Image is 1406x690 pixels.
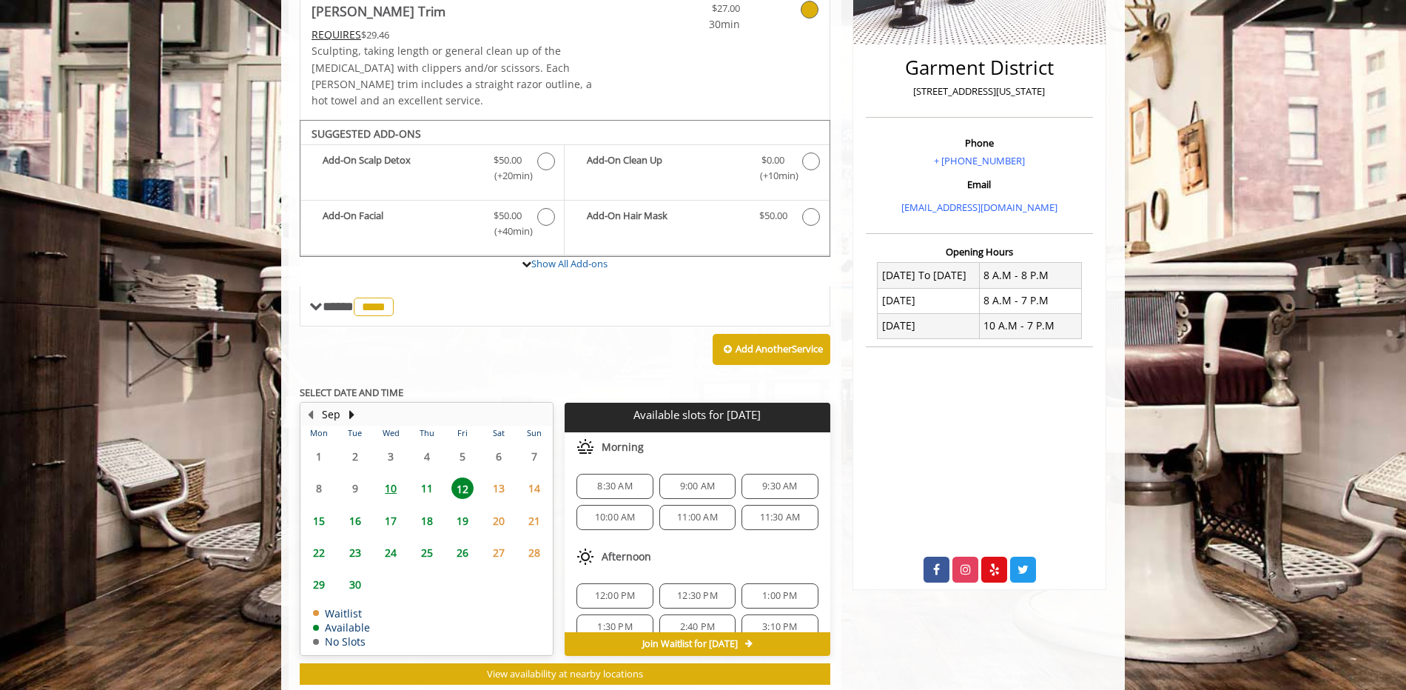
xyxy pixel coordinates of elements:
span: $50.00 [494,153,522,168]
div: 8:30 AM [576,474,653,499]
span: 19 [451,510,474,532]
span: 11 [416,478,438,499]
div: Beard Trim Add-onS [300,120,830,258]
span: 8:30 AM [597,480,632,492]
button: Add AnotherService [713,334,830,365]
span: (+40min ) [486,224,530,239]
button: View availability at nearby locations [300,663,830,685]
span: 21 [523,510,545,532]
span: 1:30 PM [597,621,632,633]
b: Add Another Service [736,342,823,355]
td: [DATE] [878,288,980,313]
span: $50.00 [494,208,522,224]
td: Select day28 [517,537,553,569]
span: 27 [488,542,510,563]
label: Add-On Clean Up [572,153,821,187]
td: Select day24 [373,537,408,569]
a: + [PHONE_NUMBER] [934,154,1025,167]
b: Add-On Clean Up [587,153,744,184]
p: Available slots for [DATE] [571,409,824,421]
td: Select day10 [373,472,408,504]
td: Select day23 [337,537,372,569]
th: Sat [480,426,516,441]
span: (+20min ) [486,168,530,184]
span: (+10min ) [751,168,795,184]
h3: Phone [869,138,1089,148]
td: Select day17 [373,505,408,537]
span: 9:00 AM [680,480,715,492]
span: View availability at nearby locations [487,667,643,680]
button: Next Month [346,406,357,423]
td: Select day30 [337,569,372,600]
th: Fri [445,426,480,441]
div: 9:30 AM [741,474,818,499]
td: Waitlist [313,608,370,619]
b: Add-On Scalp Detox [323,153,479,184]
span: 16 [344,510,366,532]
td: Available [313,622,370,633]
span: Morning [602,441,644,453]
h2: Garment District [869,57,1089,78]
span: This service needs some Advance to be paid before we block your appointment [312,27,361,41]
span: Afternoon [602,551,651,563]
span: 20 [488,510,510,532]
span: 3:10 PM [762,621,797,633]
div: 3:10 PM [741,614,818,640]
th: Wed [373,426,408,441]
span: 15 [308,510,330,532]
span: 18 [416,510,438,532]
label: Add-On Facial [308,208,556,243]
h3: Opening Hours [866,247,1093,257]
td: [DATE] [878,313,980,338]
h3: Email [869,179,1089,190]
div: 9:00 AM [659,474,736,499]
td: Select day29 [301,569,337,600]
td: Select day22 [301,537,337,569]
span: 30min [653,16,740,33]
td: 8 A.M - 8 P.M [979,263,1081,288]
span: 17 [380,510,402,532]
th: Thu [408,426,444,441]
td: Select day15 [301,505,337,537]
div: 1:30 PM [576,614,653,640]
td: Select day14 [517,472,553,504]
span: 29 [308,574,330,595]
td: Select day18 [408,505,444,537]
td: Select day25 [408,537,444,569]
b: Add-On Facial [323,208,479,239]
span: 10:00 AM [595,512,636,523]
span: 10 [380,478,402,499]
img: afternoon slots [576,548,594,566]
td: Select day19 [445,505,480,537]
th: Tue [337,426,372,441]
span: 11:30 AM [760,512,801,523]
td: [DATE] To [DATE] [878,263,980,288]
span: 11:00 AM [677,512,718,523]
span: 22 [308,542,330,563]
span: $0.00 [761,153,784,168]
p: [STREET_ADDRESS][US_STATE] [869,84,1089,99]
div: 10:00 AM [576,505,653,530]
label: Add-On Hair Mask [572,208,821,230]
button: Sep [322,406,340,423]
img: morning slots [576,438,594,456]
span: 12 [451,478,474,499]
td: Select day26 [445,537,480,569]
b: SELECT DATE AND TIME [300,386,403,399]
div: 2:40 PM [659,614,736,640]
th: Mon [301,426,337,441]
div: $29.46 [312,27,609,43]
th: Sun [517,426,553,441]
span: 9:30 AM [762,480,797,492]
span: 12:30 PM [677,590,718,602]
td: Select day21 [517,505,553,537]
div: 11:30 AM [741,505,818,530]
div: 11:00 AM [659,505,736,530]
div: 1:00 PM [741,583,818,609]
td: Select day12 [445,472,480,504]
td: Select day16 [337,505,372,537]
span: $50.00 [759,208,787,224]
td: No Slots [313,636,370,647]
span: Join Waitlist for [DATE] [642,638,738,650]
label: Add-On Scalp Detox [308,153,556,187]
